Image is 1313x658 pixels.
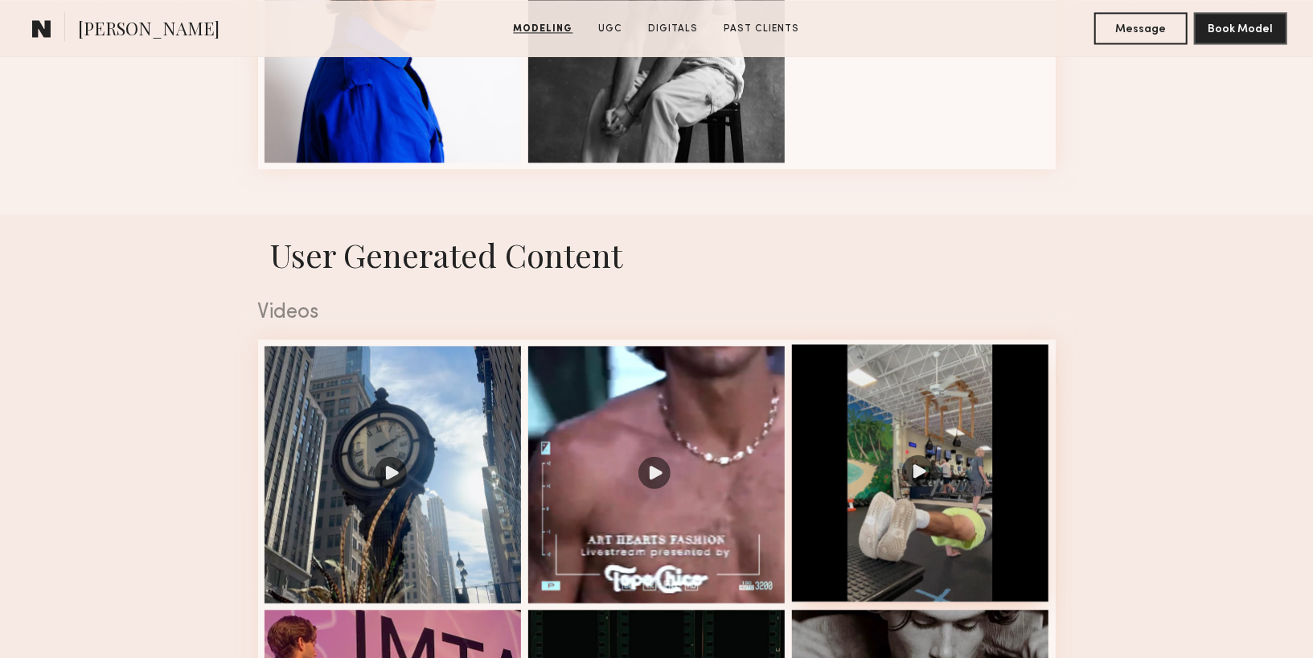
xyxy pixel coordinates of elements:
button: Book Model [1194,12,1287,44]
a: Modeling [507,22,580,36]
button: Message [1094,12,1188,44]
div: Videos [258,302,1056,323]
a: Digitals [642,22,705,36]
span: [PERSON_NAME] [78,16,220,44]
a: UGC [593,22,630,36]
h1: User Generated Content [245,233,1069,276]
a: Book Model [1194,21,1287,35]
a: Past Clients [718,22,806,36]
